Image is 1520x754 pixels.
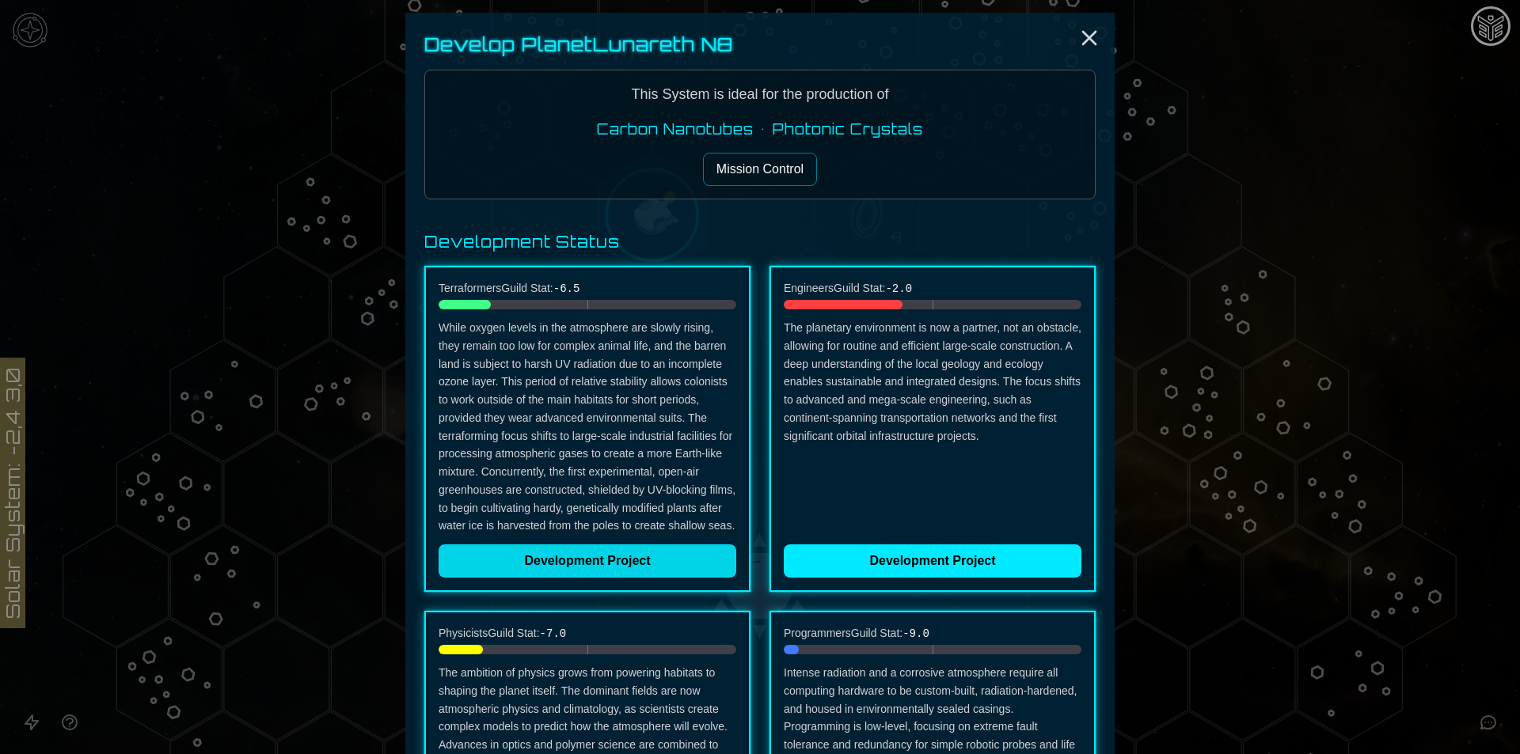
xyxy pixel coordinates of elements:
span: -2.0 [885,282,912,295]
span: Physicists Guild Stat: [439,625,566,642]
span: -9.0 [902,627,929,640]
button: Development Project [784,544,1081,578]
span: -7.0 [540,627,567,640]
span: • [760,120,766,138]
span: Programmers Guild Stat: [784,625,929,642]
h3: Development Status [424,231,1096,253]
p: While oxygen levels in the atmosphere are slowly rising, they remain too low for complex animal l... [439,319,736,535]
button: Close [1077,25,1102,51]
h2: Develop Planet Lunareth N8 [424,32,1096,57]
span: Engineers Guild Stat: [784,280,912,297]
span: Carbon Nanotubes [597,120,773,138]
span: Terraformers Guild Stat: [439,280,579,297]
span: -6.5 [553,282,580,295]
p: The planetary environment is now a partner, not an obstacle, allowing for routine and efficient l... [784,319,1081,535]
button: Mission Control [703,153,817,186]
p: This System is ideal for the production of [438,83,1082,105]
span: Photonic Crystals [773,120,923,138]
button: Development Project [439,544,736,578]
